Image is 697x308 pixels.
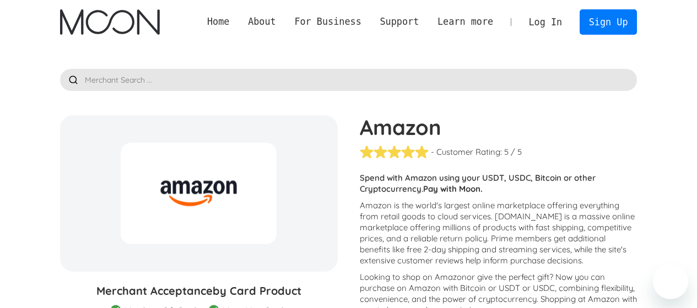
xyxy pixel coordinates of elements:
[467,272,549,282] span: or give the perfect gift
[294,15,361,29] div: For Business
[360,172,637,194] p: Spend with Amazon using your USDT, USDC, Bitcoin or other Cryptocurrency.
[653,264,688,299] iframe: Button to launch messaging window
[60,69,637,91] input: Merchant Search ...
[60,9,160,35] img: Moon Logo
[360,115,637,139] h1: Amazon
[580,9,637,34] a: Sign Up
[511,147,522,158] div: / 5
[285,15,371,29] div: For Business
[423,183,483,194] strong: Pay with Moon.
[239,15,285,29] div: About
[437,15,493,29] div: Learn more
[60,9,160,35] a: home
[198,15,239,29] a: Home
[431,147,502,158] div: - Customer Rating:
[360,200,637,266] p: Amazon is the world's largest online marketplace offering everything from retail goods to cloud s...
[60,283,338,299] h3: Merchant Acceptance
[371,15,428,29] div: Support
[520,10,571,34] a: Log In
[428,15,503,29] div: Learn more
[248,15,276,29] div: About
[504,147,509,158] div: 5
[213,284,301,298] span: by Card Product
[380,15,419,29] div: Support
